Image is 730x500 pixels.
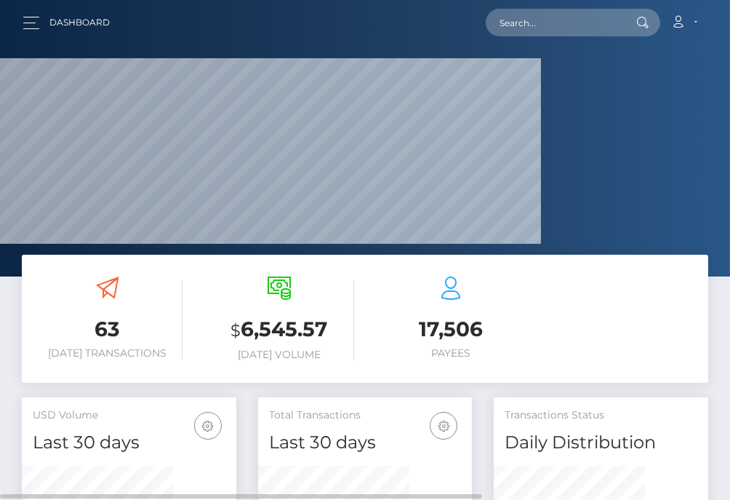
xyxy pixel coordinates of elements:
a: Dashboard [49,7,110,38]
small: $ [231,320,241,341]
h4: Last 30 days [33,430,225,456]
h5: USD Volume [33,408,225,423]
h4: Last 30 days [269,430,462,456]
h6: [DATE] Volume [204,349,354,361]
h3: 6,545.57 [204,315,354,345]
h3: 17,506 [376,315,526,344]
h5: Total Transactions [269,408,462,423]
h6: [DATE] Transactions [33,347,182,360]
h5: Transactions Status [505,408,697,423]
input: Search... [486,9,622,36]
h4: Daily Distribution [505,430,697,456]
h6: Payees [376,347,526,360]
h3: 63 [33,315,182,344]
